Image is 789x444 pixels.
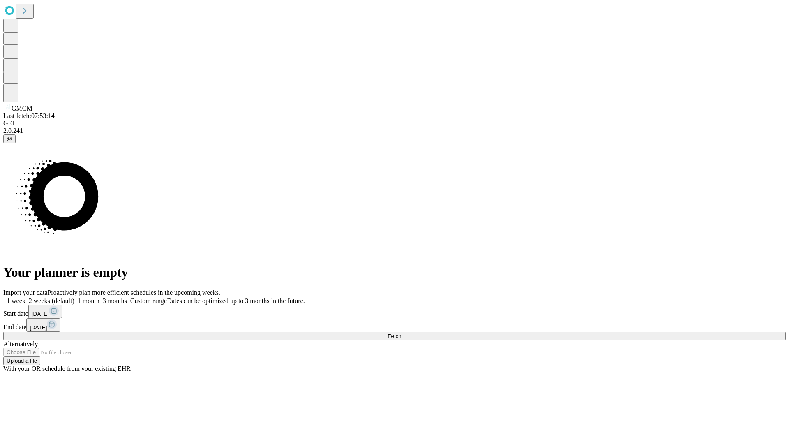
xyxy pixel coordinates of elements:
[167,297,305,304] span: Dates can be optimized up to 3 months in the future.
[32,311,49,317] span: [DATE]
[3,318,786,332] div: End date
[3,134,16,143] button: @
[78,297,99,304] span: 1 month
[3,112,55,119] span: Last fetch: 07:53:14
[26,318,60,332] button: [DATE]
[48,289,220,296] span: Proactively plan more efficient schedules in the upcoming weeks.
[7,297,25,304] span: 1 week
[3,365,131,372] span: With your OR schedule from your existing EHR
[12,105,32,112] span: GMCM
[3,127,786,134] div: 2.0.241
[30,324,47,331] span: [DATE]
[3,340,38,347] span: Alternatively
[3,332,786,340] button: Fetch
[29,297,74,304] span: 2 weeks (default)
[3,356,40,365] button: Upload a file
[28,305,62,318] button: [DATE]
[7,136,12,142] span: @
[3,265,786,280] h1: Your planner is empty
[3,305,786,318] div: Start date
[3,120,786,127] div: GEI
[103,297,127,304] span: 3 months
[130,297,167,304] span: Custom range
[3,289,48,296] span: Import your data
[388,333,401,339] span: Fetch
